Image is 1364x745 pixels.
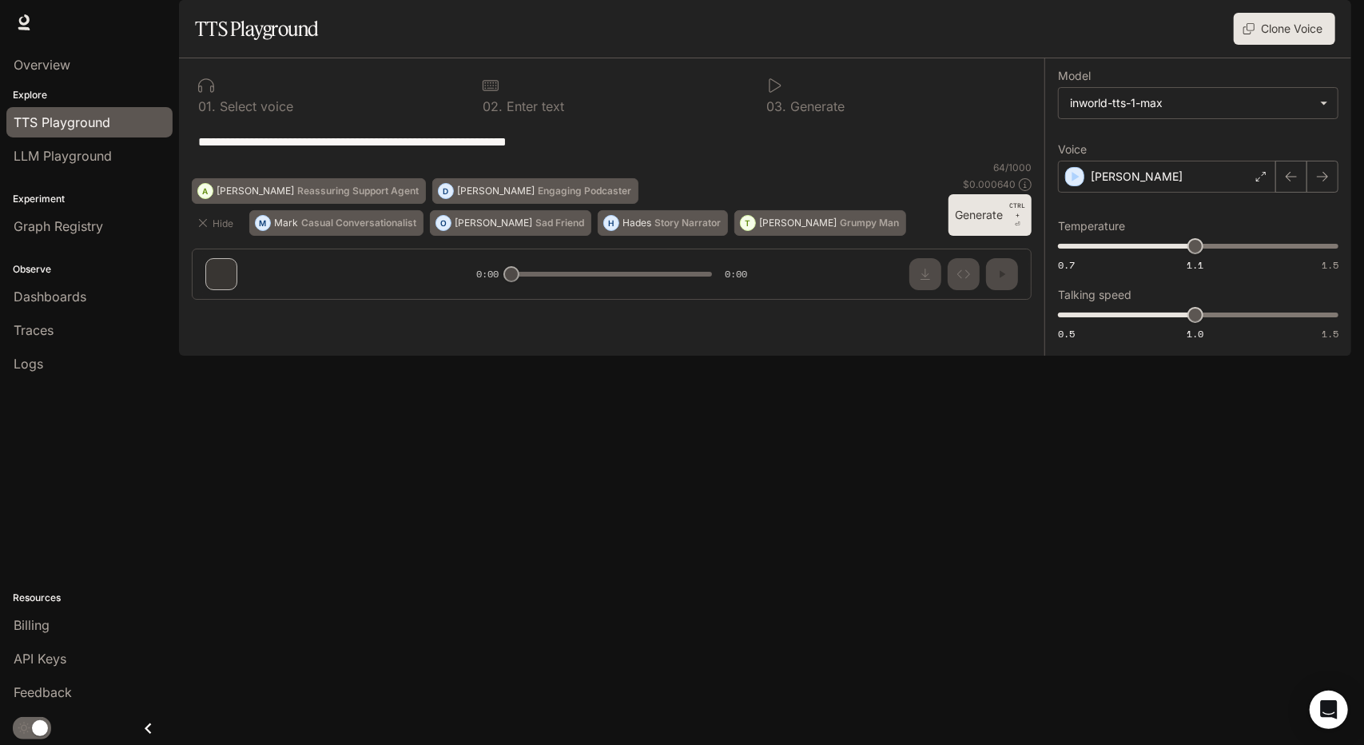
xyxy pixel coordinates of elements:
[1058,221,1125,232] p: Temperature
[274,218,298,228] p: Mark
[734,210,906,236] button: T[PERSON_NAME]Grumpy Man
[216,100,293,113] p: Select voice
[1058,70,1091,82] p: Model
[1187,258,1203,272] span: 1.1
[249,210,424,236] button: MMarkCasual Conversationalist
[432,178,638,204] button: D[PERSON_NAME]Engaging Podcaster
[198,178,213,204] div: A
[1058,327,1075,341] span: 0.5
[604,210,618,236] div: H
[1059,88,1338,118] div: inworld-tts-1-max
[1058,289,1131,301] p: Talking speed
[430,210,591,236] button: O[PERSON_NAME]Sad Friend
[301,218,416,228] p: Casual Conversationalist
[503,100,564,113] p: Enter text
[535,218,584,228] p: Sad Friend
[840,218,899,228] p: Grumpy Man
[192,178,426,204] button: A[PERSON_NAME]Reassuring Support Agent
[217,186,294,196] p: [PERSON_NAME]
[993,161,1032,174] p: 64 / 1000
[1322,258,1338,272] span: 1.5
[457,186,535,196] p: [PERSON_NAME]
[297,186,419,196] p: Reassuring Support Agent
[192,210,243,236] button: Hide
[741,210,755,236] div: T
[1091,169,1183,185] p: [PERSON_NAME]
[455,218,532,228] p: [PERSON_NAME]
[1058,144,1087,155] p: Voice
[787,100,845,113] p: Generate
[1310,691,1348,729] div: Open Intercom Messenger
[195,13,319,45] h1: TTS Playground
[1322,327,1338,341] span: 1.5
[622,218,651,228] p: Hades
[759,218,837,228] p: [PERSON_NAME]
[948,194,1032,236] button: GenerateCTRL +⏎
[1234,13,1335,45] button: Clone Voice
[1187,327,1203,341] span: 1.0
[439,178,453,204] div: D
[1070,95,1312,111] div: inworld-tts-1-max
[1009,201,1025,229] p: ⏎
[1009,201,1025,220] p: CTRL +
[256,210,270,236] div: M
[598,210,728,236] button: HHadesStory Narrator
[654,218,721,228] p: Story Narrator
[483,100,503,113] p: 0 2 .
[767,100,787,113] p: 0 3 .
[963,177,1016,191] p: $ 0.000640
[436,210,451,236] div: O
[538,186,631,196] p: Engaging Podcaster
[198,100,216,113] p: 0 1 .
[1058,258,1075,272] span: 0.7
